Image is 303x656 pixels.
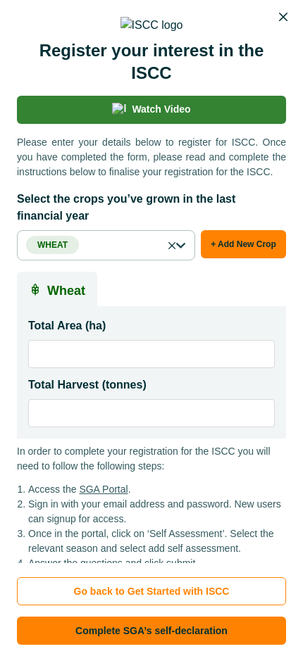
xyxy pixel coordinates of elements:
label: Total Area (ha) [28,317,266,334]
button: + Add New Crop [201,230,286,258]
a: light-bulb-iconWatch Video [17,96,286,124]
label: Select the crops you’ve grown in the last financial year [17,191,278,225]
li: Sign in with your email address and password. New users can signup for access. [28,497,286,526]
p: Watch Video [132,103,190,115]
button: Go back to Get Started with ISCC [17,577,286,605]
li: Access the . [28,482,286,497]
button: Complete SGA’s self-declaration [17,617,286,645]
p: Please enter your details below to register for ISCC. Once you have completed the form, please re... [17,130,286,179]
h2: Register your interest in the ISCC [17,39,286,84]
li: Once in the portal, click on ‘Self Assessment’. Select the relevant season and select add self as... [28,526,286,556]
li: Answer the questions and click submit. [28,556,286,571]
p: Wheat [47,278,85,301]
img: ISCC logo [120,17,183,34]
label: Total Harvest (tonnes) [28,377,266,393]
button: Close [163,237,180,254]
button: Close [272,6,295,28]
p: In order to complete your registration for the ISCC you will need to follow the following steps: [17,444,286,474]
a: SGA Portal [79,484,128,495]
button: Wheat [17,230,195,260]
img: light-bulb-icon [112,103,126,117]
